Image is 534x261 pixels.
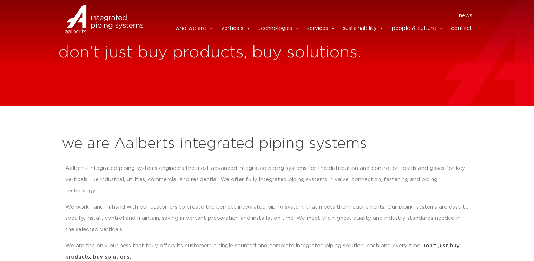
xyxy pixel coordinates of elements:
[343,21,384,36] a: sustainability
[307,21,335,36] a: services
[221,21,251,36] a: verticals
[392,21,443,36] a: people & culture
[451,21,472,36] a: contact
[65,163,469,197] p: Aalberts integrated piping systems engineers the most advanced integrated piping systems for the ...
[154,10,473,21] nav: Menu
[62,135,473,152] h2: we are Aalberts integrated piping systems
[459,10,472,21] a: news
[175,21,213,36] a: who we are
[65,202,469,235] p: We work hand-in-hand with our customers to create the perfect integrated piping system, that meet...
[258,21,299,36] a: technologies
